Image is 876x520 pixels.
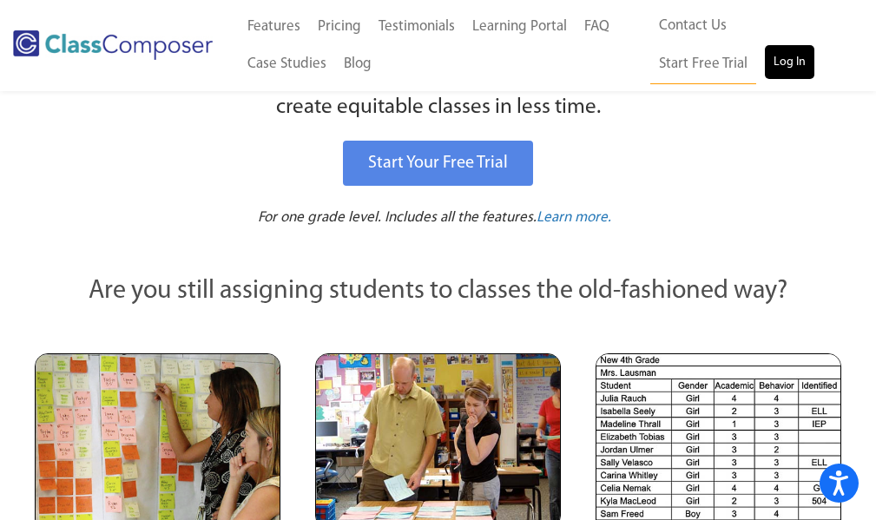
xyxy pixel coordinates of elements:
a: Log In [765,45,814,80]
a: Testimonials [370,8,464,46]
span: For one grade level. Includes all the features. [258,210,537,225]
a: Case Studies [239,45,335,83]
a: FAQ [576,8,618,46]
nav: Header Menu [650,7,850,84]
a: Features [239,8,309,46]
nav: Header Menu [239,8,651,84]
a: Pricing [309,8,370,46]
img: Class Composer [13,30,213,60]
a: Contact Us [650,7,735,45]
a: Learning Portal [464,8,576,46]
a: Blog [335,45,380,83]
a: Start Free Trial [650,45,756,84]
span: Start Your Free Trial [368,155,508,172]
p: Class Composer helps elementary schools create equitable classes in less time. [17,61,859,124]
a: Start Your Free Trial [343,141,533,186]
p: Are you still assigning students to classes the old-fashioned way? [35,273,841,311]
span: Learn more. [537,210,611,225]
a: Learn more. [537,207,611,229]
